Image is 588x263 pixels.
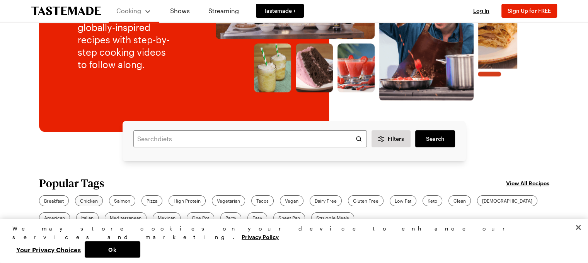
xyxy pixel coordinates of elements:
[39,195,69,206] a: Breakfast
[31,7,101,15] a: To Tastemade Home Page
[110,214,141,221] span: Mediterranean
[12,241,85,258] button: Your Privacy Choices
[76,212,99,223] a: Italian
[280,195,303,206] a: Vegan
[192,214,209,221] span: One Pot
[105,212,147,223] a: Mediterranean
[169,195,206,206] a: High Protein
[285,197,298,204] span: Vegan
[428,197,437,204] span: Keto
[12,224,569,241] div: We may store cookies on your device to enhance our services and marketing.
[174,197,201,204] span: High Protein
[80,197,98,204] span: Chicken
[81,214,94,221] span: Italian
[256,197,269,204] span: Tacos
[39,212,70,223] a: American
[141,195,162,206] a: Pizza
[415,130,455,147] a: filters
[477,195,537,206] a: [DEMOGRAPHIC_DATA]
[75,195,103,206] a: Chicken
[453,197,466,204] span: Clean
[501,4,557,18] button: Sign Up for FREE
[44,197,64,204] span: Breakfast
[44,214,65,221] span: American
[220,212,241,223] a: Party
[187,212,214,223] a: One Pot
[315,197,337,204] span: Dairy Free
[116,3,152,19] button: Cooking
[39,177,104,189] h2: Popular Tags
[316,214,349,221] span: Struggle Meals
[252,214,262,221] span: Easy
[256,4,304,18] a: Tastemade +
[353,197,378,204] span: Gluten Free
[109,195,135,206] a: Salmon
[78,9,176,71] p: Check out 12,000+ globally-inspired recipes with step-by-step cooking videos to follow along.
[395,197,411,204] span: Low Fat
[217,197,240,204] span: Vegetarian
[482,197,532,204] span: [DEMOGRAPHIC_DATA]
[311,212,354,223] a: Struggle Meals
[225,214,236,221] span: Party
[247,212,267,223] a: Easy
[251,195,274,206] a: Tacos
[242,233,279,240] a: More information about your privacy, opens in a new tab
[426,135,444,143] span: Search
[273,212,305,223] a: Sheet Pan
[12,224,569,258] div: Privacy
[116,7,141,14] span: Cooking
[372,130,411,147] button: Desktop filters
[212,195,245,206] a: Vegetarian
[448,195,471,206] a: Clean
[473,7,489,14] span: Log In
[506,179,549,187] a: View All Recipes
[114,197,130,204] span: Salmon
[264,7,296,15] span: Tastemade +
[423,195,442,206] a: Keto
[387,135,404,143] span: Filters
[310,195,342,206] a: Dairy Free
[508,7,551,14] span: Sign Up for FREE
[390,195,416,206] a: Low Fat
[278,214,300,221] span: Sheet Pan
[466,7,497,15] button: Log In
[570,219,587,236] button: Close
[348,195,383,206] a: Gluten Free
[85,241,140,258] button: Ok
[147,197,157,204] span: Pizza
[158,214,176,221] span: Mexican
[153,212,181,223] a: Mexican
